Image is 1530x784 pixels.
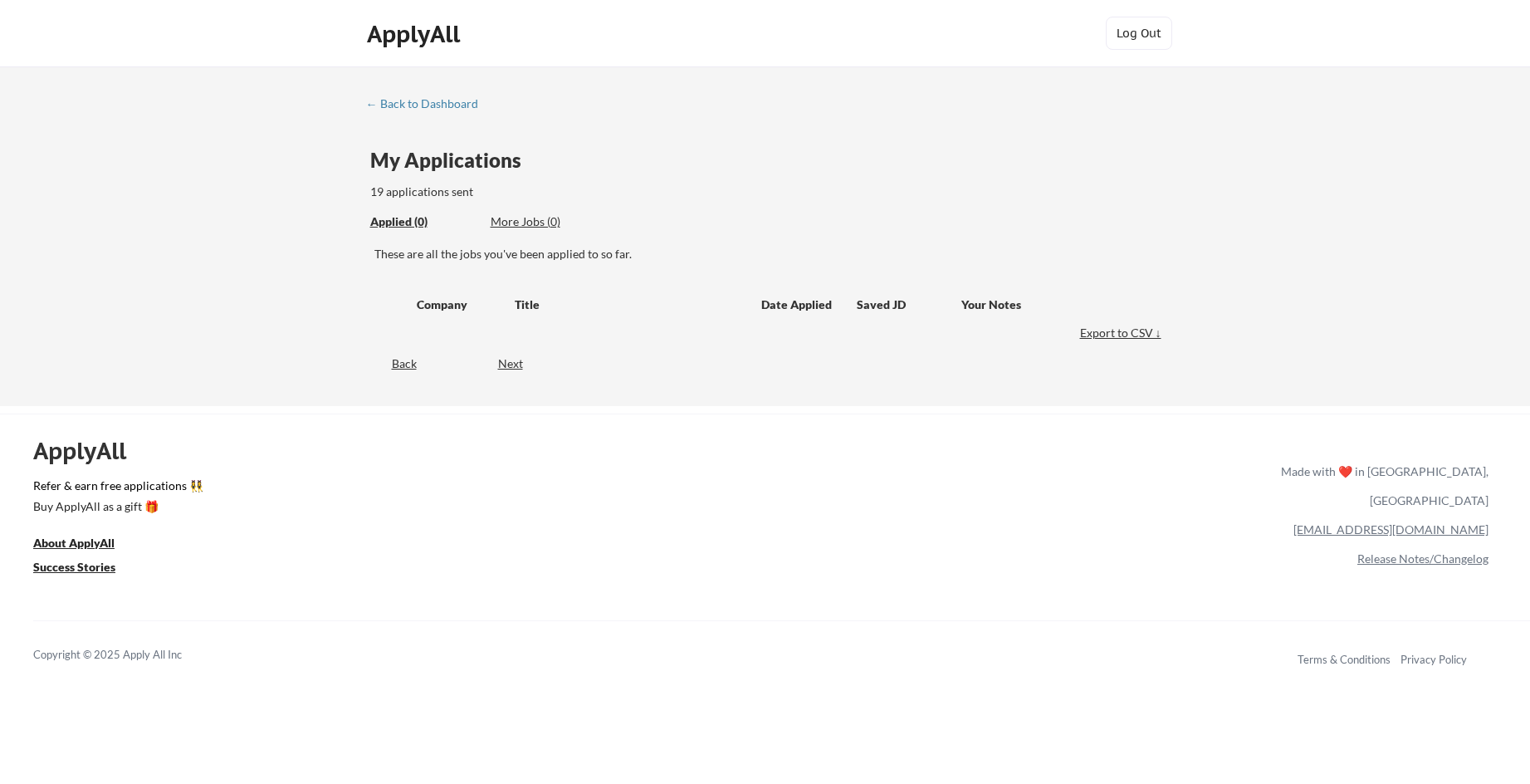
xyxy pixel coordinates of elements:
[366,98,491,110] div: ← Back to Dashboard
[417,296,500,313] div: Company
[370,150,535,170] div: My Applications
[33,501,199,512] div: Buy ApplyAll as a gift 🎁
[1293,522,1488,537] a: [EMAIL_ADDRESS][DOMAIN_NAME]
[1080,325,1166,341] div: Export to CSV ↓
[33,560,115,574] u: Success Stories
[515,296,745,313] div: Title
[33,480,934,497] a: Refer & earn free applications 👯‍♀️
[366,97,491,114] a: ← Back to Dashboard
[491,213,613,231] div: These are job applications we think you'd be a good fit for, but couldn't apply you to automatica...
[33,647,224,664] div: Copyright © 2025 Apply All Inc
[33,497,199,518] a: Buy ApplyAll as a gift 🎁
[33,534,138,555] a: About ApplyAll
[1400,653,1467,666] a: Privacy Policy
[491,213,613,230] div: More Jobs (0)
[33,536,115,550] u: About ApplyAll
[33,437,145,465] div: ApplyAll
[1106,17,1172,50] button: Log Out
[366,355,417,372] div: Back
[370,213,478,230] div: Applied (0)
[370,184,692,200] div: 19 applications sent
[498,355,542,372] div: Next
[33,558,138,579] a: Success Stories
[1357,551,1488,566] a: Release Notes/Changelog
[374,246,1166,262] div: These are all the jobs you've been applied to so far.
[370,213,478,231] div: These are all the jobs you've been applied to so far.
[961,296,1151,313] div: Your Notes
[1274,457,1488,515] div: Made with ❤️ in [GEOGRAPHIC_DATA], [GEOGRAPHIC_DATA]
[761,296,834,313] div: Date Applied
[367,20,465,48] div: ApplyAll
[1298,653,1391,666] a: Terms & Conditions
[857,289,961,319] div: Saved JD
